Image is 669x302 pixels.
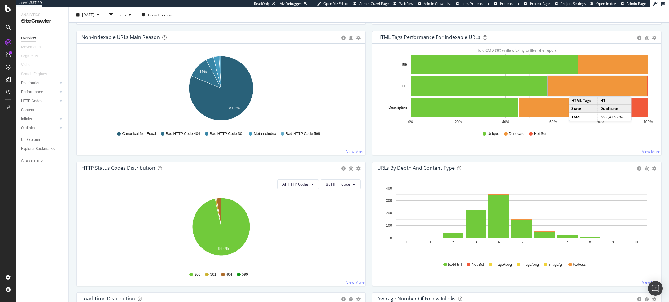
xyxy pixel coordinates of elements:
[598,113,631,121] td: 283 (41.92 %)
[645,36,649,40] div: bug
[390,236,392,240] text: 0
[652,36,656,40] div: gear
[21,80,41,86] div: Distribution
[377,295,456,302] div: Average Number of Follow Inlinks
[21,44,41,50] div: Movements
[21,137,40,143] div: Url Explorer
[569,113,598,121] td: Total
[326,182,350,187] span: By HTTP Code
[254,1,271,6] div: ReadOnly:
[21,125,58,131] a: Outlinks
[21,116,32,122] div: Inlinks
[393,1,413,6] a: Webflow
[549,120,557,124] text: 60%
[341,36,346,40] div: circle-info
[21,62,37,68] a: Visits
[633,240,639,244] text: 10+
[21,137,64,143] a: Url Explorer
[280,1,302,6] div: Viz Debugger:
[82,12,94,17] span: 2025 Sep. 9th
[399,1,413,6] span: Webflow
[549,262,564,267] span: image/gif
[81,165,155,171] div: HTTP Status Codes Distribution
[21,116,58,122] a: Inlinks
[81,194,361,266] svg: A chart.
[418,1,451,6] a: Admin Crawl List
[286,131,320,137] span: Bad HTTP Code 599
[627,1,646,6] span: Admin Page
[21,71,47,77] div: Search Engines
[21,98,58,104] a: HTTP Codes
[122,131,156,137] span: Canonical Not Equal
[494,262,512,267] span: image/jpeg
[598,105,631,113] td: Duplicate
[349,297,353,301] div: bug
[229,106,240,110] text: 81.2%
[544,240,545,244] text: 6
[524,1,550,6] a: Project Page
[21,12,63,18] div: Analytics
[590,1,616,6] a: Open in dev
[448,262,462,267] span: text/html
[642,149,660,154] a: View More
[652,166,656,171] div: gear
[346,149,365,154] a: View More
[645,166,649,171] div: bug
[452,240,454,244] text: 2
[377,54,657,125] svg: A chart.
[21,89,58,95] a: Performance
[637,36,641,40] div: circle-info
[74,10,102,20] button: [DATE]
[424,1,451,6] span: Admin Crawl List
[148,12,172,17] span: Breadcrumbs
[21,146,55,152] div: Explorer Bookmarks
[561,1,586,6] span: Project Settings
[522,262,539,267] span: image/png
[107,10,133,20] button: Filters
[349,166,353,171] div: bug
[21,71,53,77] a: Search Engines
[277,179,319,189] button: All HTTP Codes
[555,1,586,6] a: Project Settings
[349,36,353,40] div: bug
[199,70,207,74] text: 11%
[321,179,361,189] button: By HTTP Code
[346,280,365,285] a: View More
[612,240,614,244] text: 9
[21,53,38,59] div: Segments
[494,1,519,6] a: Projects List
[21,80,58,86] a: Distribution
[341,166,346,171] div: circle-info
[386,223,392,228] text: 100
[455,120,462,124] text: 20%
[621,1,646,6] a: Admin Page
[637,166,641,171] div: circle-info
[488,131,499,137] span: Unique
[254,131,276,137] span: Meta noindex
[472,262,484,267] span: Not Set
[21,157,43,164] div: Analysis Info
[356,36,361,40] div: gear
[356,166,361,171] div: gear
[406,240,408,244] text: 0
[356,297,361,301] div: gear
[21,107,64,113] a: Content
[402,84,407,88] text: H1
[530,1,550,6] span: Project Page
[323,1,349,6] span: Open Viz Editor
[475,240,477,244] text: 3
[386,186,392,190] text: 400
[21,53,44,59] a: Segments
[456,1,489,6] a: Logs Projects List
[21,125,35,131] div: Outlinks
[377,184,657,256] div: A chart.
[21,35,64,42] a: Overview
[386,199,392,203] text: 300
[388,105,407,110] text: Description
[377,165,455,171] div: URLs by Depth and Content Type
[569,105,598,113] td: State
[139,10,174,20] button: Breadcrumbs
[534,131,546,137] span: Not Set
